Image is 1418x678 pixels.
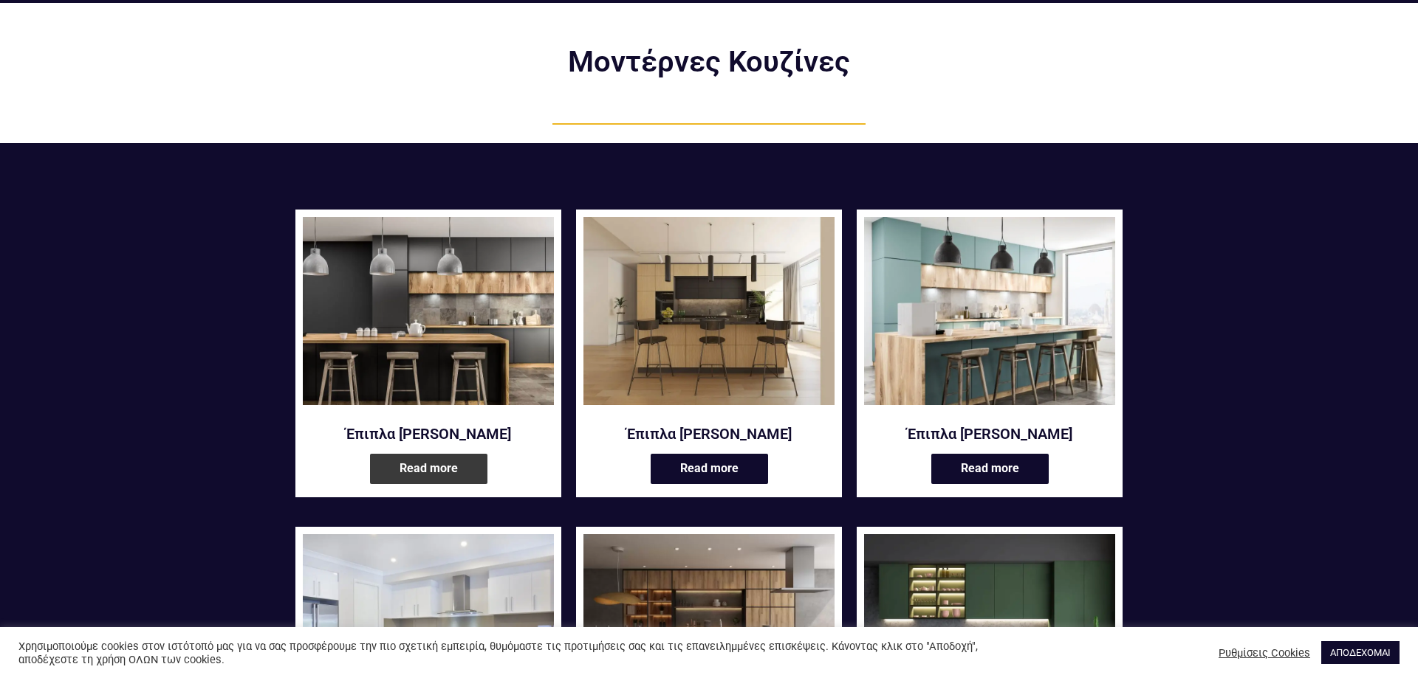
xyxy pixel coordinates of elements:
[370,454,487,484] a: Read more about “Έπιπλα κουζίνας Anakena”
[532,47,886,77] h2: Μοντέρνες Κουζίνες
[303,217,554,405] img: Μοντέρνα έπιπλα κουζίνας Anakena
[18,640,985,666] div: Χρησιμοποιούμε cookies στον ιστότοπό μας για να σας προσφέρουμε την πιο σχετική εμπειρία, θυμόμασ...
[1321,641,1400,664] a: ΑΠΟΔΕΧΟΜΑΙ
[651,454,768,484] a: Read more about “Έπιπλα κουζίνας Arashi”
[583,424,835,443] a: Έπιπλα [PERSON_NAME]
[864,424,1115,443] a: Έπιπλα [PERSON_NAME]
[931,454,1049,484] a: Read more about “Έπιπλα κουζίνας Beibu”
[1219,646,1310,660] a: Ρυθμίσεις Cookies
[583,217,835,415] a: Arashi κουζίνα
[864,217,1115,415] a: CUSTOM-ΕΠΙΠΛΑ-ΚΟΥΖΙΝΑΣ-BEIBU-ΣΕ-ΠΡΑΣΙΝΟ-ΧΡΩΜΑ-ΜΕ-ΞΥΛΟ
[303,217,554,415] a: Anakena κουζίνα
[303,424,554,443] a: Έπιπλα [PERSON_NAME]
